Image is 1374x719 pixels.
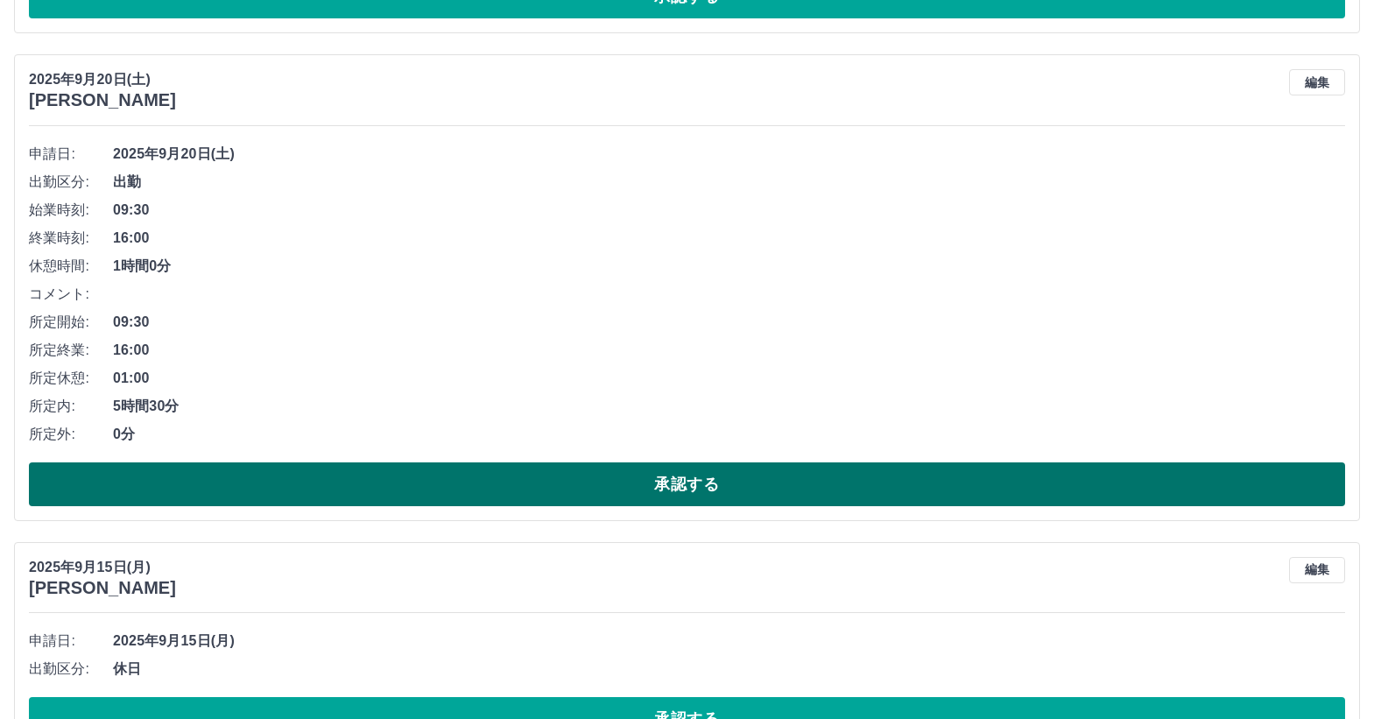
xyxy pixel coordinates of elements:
[113,228,1345,249] span: 16:00
[113,144,1345,165] span: 2025年9月20日(土)
[29,340,113,361] span: 所定終業:
[29,172,113,193] span: 出勤区分:
[29,90,176,110] h3: [PERSON_NAME]
[113,659,1345,680] span: 休日
[29,284,113,305] span: コメント:
[113,312,1345,333] span: 09:30
[29,368,113,389] span: 所定休憩:
[113,172,1345,193] span: 出勤
[29,578,176,598] h3: [PERSON_NAME]
[113,256,1345,277] span: 1時間0分
[29,69,176,90] p: 2025年9月20日(土)
[113,368,1345,389] span: 01:00
[113,340,1345,361] span: 16:00
[113,396,1345,417] span: 5時間30分
[29,557,176,578] p: 2025年9月15日(月)
[113,424,1345,445] span: 0分
[29,396,113,417] span: 所定内:
[29,200,113,221] span: 始業時刻:
[29,631,113,652] span: 申請日:
[29,256,113,277] span: 休憩時間:
[29,312,113,333] span: 所定開始:
[29,659,113,680] span: 出勤区分:
[29,424,113,445] span: 所定外:
[1289,69,1345,95] button: 編集
[29,228,113,249] span: 終業時刻:
[1289,557,1345,583] button: 編集
[29,144,113,165] span: 申請日:
[113,200,1345,221] span: 09:30
[113,631,1345,652] span: 2025年9月15日(月)
[29,462,1345,506] button: 承認する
